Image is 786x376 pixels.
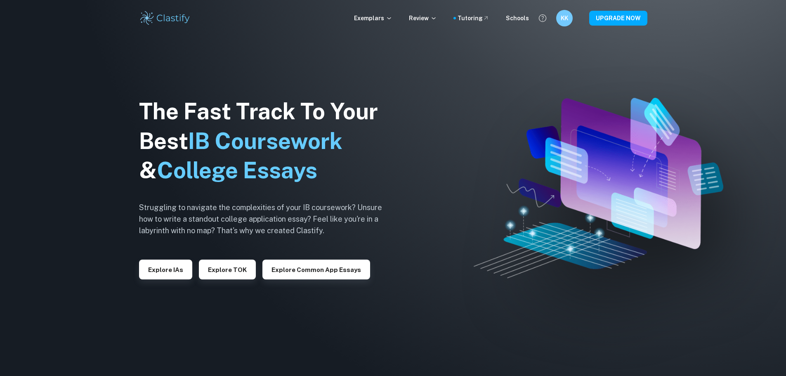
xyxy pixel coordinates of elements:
[506,14,529,23] a: Schools
[199,260,256,279] button: Explore TOK
[139,202,395,236] h6: Struggling to navigate the complexities of your IB coursework? Unsure how to write a standout col...
[536,11,550,25] button: Help and Feedback
[458,14,489,23] a: Tutoring
[589,11,647,26] button: UPGRADE NOW
[354,14,392,23] p: Exemplars
[199,265,256,273] a: Explore TOK
[139,260,192,279] button: Explore IAs
[139,97,395,186] h1: The Fast Track To Your Best &
[188,128,342,154] span: IB Coursework
[409,14,437,23] p: Review
[262,260,370,279] button: Explore Common App essays
[474,98,723,278] img: Clastify hero
[559,14,569,23] h6: KK
[139,10,191,26] img: Clastify logo
[157,157,317,183] span: College Essays
[556,10,573,26] button: KK
[262,265,370,273] a: Explore Common App essays
[139,265,192,273] a: Explore IAs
